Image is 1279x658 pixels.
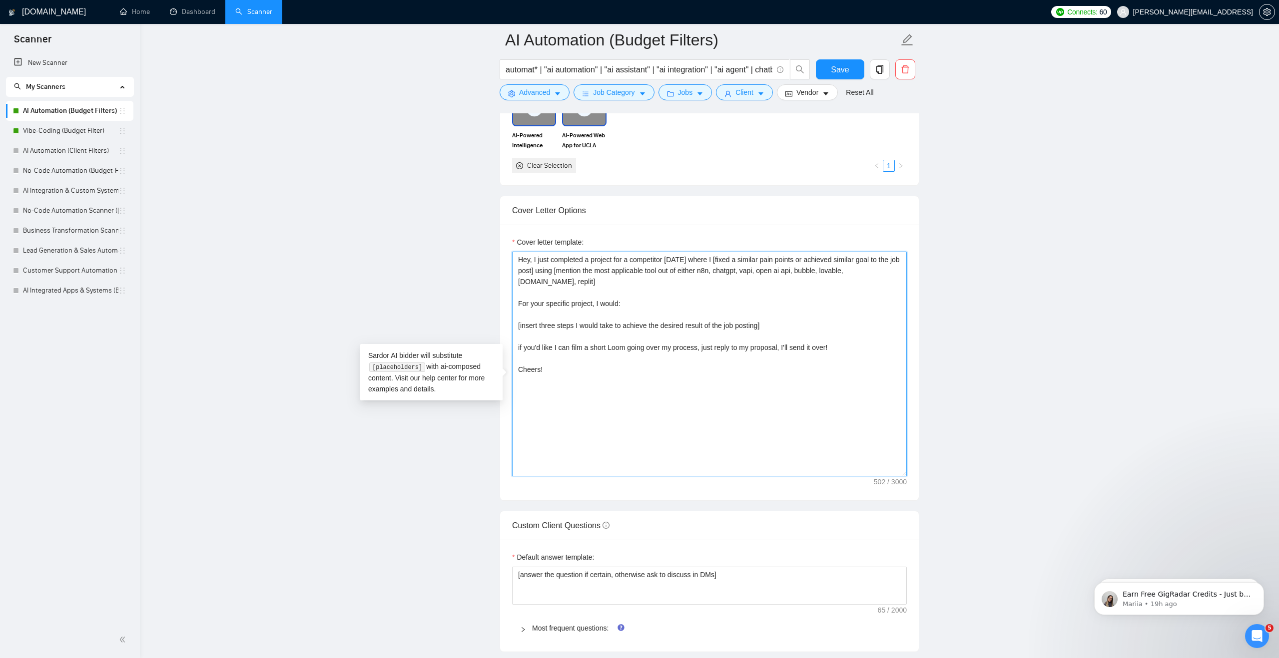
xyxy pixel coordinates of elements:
[883,160,895,172] li: 1
[369,362,425,372] code: [placeholders]
[6,281,133,301] li: AI Integrated Apps & Systems (Budget Filters)
[785,90,792,97] span: idcard
[871,160,883,172] button: left
[23,241,118,261] a: Lead Generation & Sales Automation ([PERSON_NAME])
[26,82,65,91] span: My Scanners
[6,181,133,201] li: AI Integration & Custom Systems Scanner (Ivan)
[1266,624,1274,632] span: 5
[816,59,864,79] button: Save
[562,130,606,150] span: AI-Powered Web App for UCLA Health
[532,624,609,632] a: Most frequent questions:
[118,147,126,155] span: holder
[593,87,635,98] span: Job Category
[582,90,589,97] span: bars
[1259,4,1275,20] button: setting
[119,635,129,645] span: double-left
[896,65,915,74] span: delete
[23,201,118,221] a: No-Code Automation Scanner ([PERSON_NAME])
[603,522,610,529] span: info-circle
[170,7,215,16] a: dashboardDashboard
[235,7,272,16] a: searchScanner
[1260,8,1275,16] span: setting
[512,252,907,476] textarea: Cover letter template:
[777,84,838,100] button: idcardVendorcaret-down
[512,552,594,563] label: Default answer template:
[512,130,556,150] span: AI-Powered Intelligence Dashboard for Saudi Arabia Ministry of Health
[6,241,133,261] li: Lead Generation & Sales Automation (Ivan)
[658,84,712,100] button: folderJobscaret-down
[23,161,118,181] a: No-Code Automation (Budget-Filters)
[23,221,118,241] a: Business Transformation Scanner ([PERSON_NAME])
[895,160,907,172] button: right
[422,374,457,382] a: help center
[519,87,550,98] span: Advanced
[831,63,849,76] span: Save
[118,207,126,215] span: holder
[520,627,526,633] span: right
[883,160,894,171] a: 1
[6,101,133,121] li: AI Automation (Budget Filters)
[554,90,561,97] span: caret-down
[118,187,126,195] span: holder
[23,261,118,281] a: Customer Support Automation ([PERSON_NAME])
[14,82,65,91] span: My Scanners
[23,181,118,201] a: AI Integration & Custom Systems Scanner ([PERSON_NAME])
[901,33,914,46] span: edit
[678,87,693,98] span: Jobs
[6,141,133,161] li: AI Automation (Client Filters)
[895,160,907,172] li: Next Page
[724,90,731,97] span: user
[8,4,15,20] img: logo
[1259,8,1275,16] a: setting
[790,65,809,74] span: search
[23,101,118,121] a: AI Automation (Budget Filters)
[874,163,880,169] span: left
[822,90,829,97] span: caret-down
[1067,6,1097,17] span: Connects:
[639,90,646,97] span: caret-down
[118,127,126,135] span: holder
[1245,624,1269,648] iframe: Intercom live chat
[512,196,907,225] div: Cover Letter Options
[846,87,873,98] a: Reset All
[512,567,907,605] textarea: Default answer template:
[118,247,126,255] span: holder
[6,221,133,241] li: Business Transformation Scanner (Ivan)
[895,59,915,79] button: delete
[574,84,654,100] button: barsJob Categorycaret-down
[870,59,890,79] button: copy
[508,90,515,97] span: setting
[1056,8,1064,16] img: upwork-logo.png
[6,261,133,281] li: Customer Support Automation (Ivan)
[6,161,133,181] li: No-Code Automation (Budget-Filters)
[14,83,21,90] span: search
[870,65,889,74] span: copy
[6,53,133,73] li: New Scanner
[790,59,810,79] button: search
[23,281,118,301] a: AI Integrated Apps & Systems (Budget Filters)
[1079,561,1279,631] iframe: Intercom notifications message
[118,107,126,115] span: holder
[527,160,572,171] div: Clear Selection
[777,66,783,73] span: info-circle
[871,160,883,172] li: Previous Page
[23,121,118,141] a: Vibe-Coding (Budget Filter)
[505,27,899,52] input: Scanner name...
[667,90,674,97] span: folder
[6,121,133,141] li: Vibe-Coding (Budget Filter)
[512,617,907,640] div: Most frequent questions:
[120,7,150,16] a: homeHome
[14,53,125,73] a: New Scanner
[512,237,584,248] label: Cover letter template:
[735,87,753,98] span: Client
[360,344,503,400] div: Sardor AI bidder will substitute with ai-composed content. Visit our for more examples and details.
[617,623,626,632] div: Tooltip anchor
[696,90,703,97] span: caret-down
[118,287,126,295] span: holder
[1100,6,1107,17] span: 60
[500,84,570,100] button: settingAdvancedcaret-down
[506,63,772,76] input: Search Freelance Jobs...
